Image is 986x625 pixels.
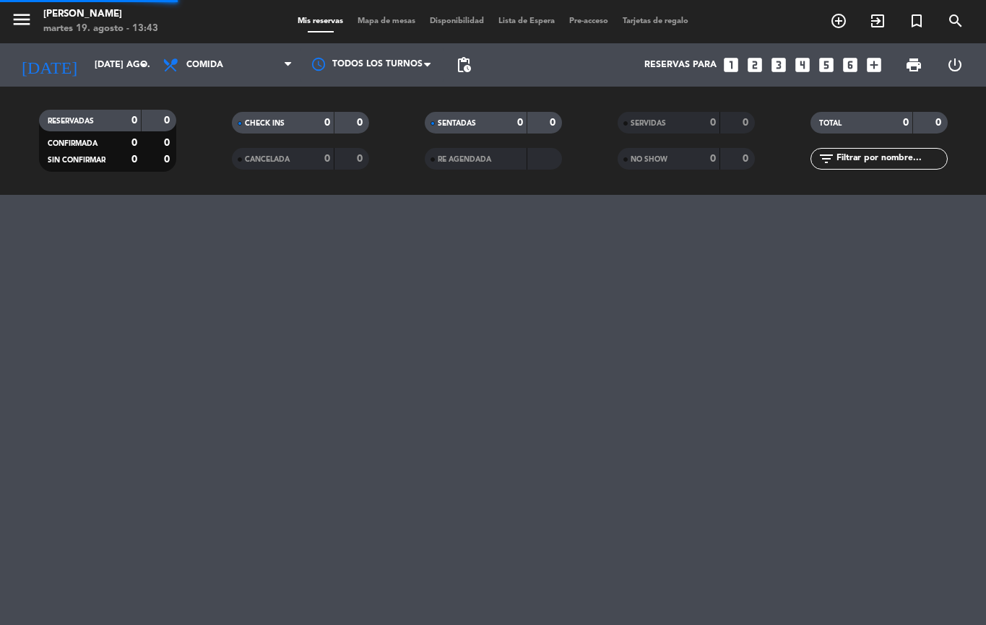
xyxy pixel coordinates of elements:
strong: 0 [131,115,137,126]
span: WALK IN [858,9,897,33]
span: RE AGENDADA [438,156,491,163]
button: menu [11,9,33,35]
strong: 0 [324,154,330,164]
strong: 0 [743,118,751,128]
i: looks_two [745,56,764,74]
strong: 0 [710,154,716,164]
i: arrow_drop_down [134,56,152,74]
i: add_box [865,56,883,74]
span: SERVIDAS [631,120,666,127]
span: Tarjetas de regalo [615,17,696,25]
span: BUSCAR [936,9,975,33]
span: SIN CONFIRMAR [48,157,105,164]
span: print [905,56,922,74]
span: Lista de Espera [491,17,562,25]
i: add_circle_outline [830,12,847,30]
i: exit_to_app [869,12,886,30]
span: SENTADAS [438,120,476,127]
span: Pre-acceso [562,17,615,25]
div: martes 19. agosto - 13:43 [43,22,158,36]
span: Mapa de mesas [350,17,423,25]
strong: 0 [164,115,173,126]
span: TOTAL [819,120,842,127]
span: CONFIRMADA [48,140,98,147]
i: turned_in_not [908,12,925,30]
strong: 0 [357,154,366,164]
span: RESERVAR MESA [819,9,858,33]
span: Disponibilidad [423,17,491,25]
strong: 0 [903,118,909,128]
i: looks_3 [769,56,788,74]
i: search [947,12,964,30]
span: Reservas para [644,60,717,70]
strong: 0 [131,138,137,148]
span: Mis reservas [290,17,350,25]
strong: 0 [164,154,173,165]
span: RESERVADAS [48,118,94,125]
strong: 0 [357,118,366,128]
div: [PERSON_NAME] [43,7,158,22]
strong: 0 [164,138,173,148]
strong: 0 [710,118,716,128]
strong: 0 [743,154,751,164]
i: looks_5 [817,56,836,74]
strong: 0 [550,118,558,128]
strong: 0 [517,118,523,128]
i: [DATE] [11,49,87,81]
strong: 0 [131,154,137,165]
span: Comida [186,60,223,70]
div: LOG OUT [934,43,975,87]
span: Reserva especial [897,9,936,33]
i: looks_6 [841,56,860,74]
strong: 0 [324,118,330,128]
i: filter_list [818,150,835,167]
i: power_settings_new [946,56,964,74]
span: NO SHOW [631,156,667,163]
input: Filtrar por nombre... [835,151,947,167]
strong: 0 [935,118,944,128]
i: looks_4 [793,56,812,74]
span: CANCELADA [245,156,290,163]
i: looks_one [722,56,740,74]
i: menu [11,9,33,30]
span: pending_actions [455,56,472,74]
span: CHECK INS [245,120,285,127]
